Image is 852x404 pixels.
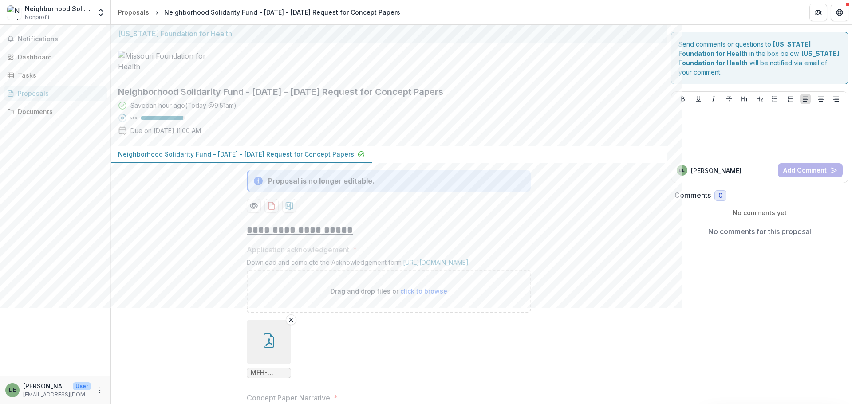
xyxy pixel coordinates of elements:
[739,94,749,104] button: Heading 1
[831,4,848,21] button: Get Help
[73,382,91,390] p: User
[331,286,447,296] p: Drag and drop files or
[247,199,261,213] button: Preview 90998f74-791e-4262-a659-bca5d6fc2794-0.pdf
[4,32,107,46] button: Notifications
[403,259,469,266] a: [URL][DOMAIN_NAME]
[23,381,69,391] p: [PERSON_NAME]
[671,32,849,84] div: Send comments or questions to in the box below. will be notified via email of your comment.
[674,191,711,200] h2: Comments
[18,107,100,116] div: Documents
[18,89,100,98] div: Proposals
[118,149,354,159] p: Neighborhood Solidarity Fund - [DATE] - [DATE] Request for Concept Papers
[4,104,107,119] a: Documents
[800,94,811,104] button: Align Left
[268,176,375,186] div: Proposal is no longer editable.
[247,392,330,403] p: Concept Paper Narrative
[118,8,149,17] div: Proposals
[18,52,100,62] div: Dashboard
[18,35,103,43] span: Notifications
[130,126,201,135] p: Due on [DATE] 11:00 AM
[247,244,349,255] p: Application acknowledgement
[25,13,50,21] span: Nonprofit
[251,369,287,377] span: MFH-Grant-Acknowledgement.pdf
[23,391,91,399] p: [EMAIL_ADDRESS][DOMAIN_NAME]
[18,71,100,80] div: Tasks
[7,5,21,20] img: Neighborhood Solidarity Fund
[4,68,107,82] a: Tasks
[9,387,16,393] div: Dara Eskridge
[95,385,105,396] button: More
[4,86,107,101] a: Proposals
[708,94,719,104] button: Italicize
[785,94,796,104] button: Ordered List
[724,94,734,104] button: Strike
[264,199,279,213] button: download-proposal
[286,314,296,325] button: Remove File
[679,168,685,173] div: Dara Eskridge
[118,51,207,72] img: Missouri Foundation for Health
[809,4,827,21] button: Partners
[831,94,841,104] button: Align Right
[769,94,780,104] button: Bullet List
[114,6,404,19] nav: breadcrumb
[282,199,296,213] button: download-proposal
[130,115,137,121] p: 95 %
[693,94,704,104] button: Underline
[247,320,291,378] div: Remove FileMFH-Grant-Acknowledgement.pdf
[678,94,688,104] button: Bold
[4,50,107,64] a: Dashboard
[164,8,400,17] div: Neighborhood Solidarity Fund - [DATE] - [DATE] Request for Concept Papers
[754,94,765,104] button: Heading 2
[95,4,107,21] button: Open entity switcher
[691,166,742,175] p: [PERSON_NAME]
[816,94,826,104] button: Align Center
[718,192,722,200] span: 0
[674,208,845,217] p: No comments yet
[400,287,447,295] span: click to browse
[708,226,811,237] p: No comments for this proposal
[778,163,843,177] button: Add Comment
[130,101,237,110] div: Saved an hour ago ( Today @ 9:51am )
[114,6,153,19] a: Proposals
[118,86,646,97] h2: Neighborhood Solidarity Fund - [DATE] - [DATE] Request for Concept Papers
[25,4,91,13] div: Neighborhood Solidarity Fund
[118,28,660,39] div: [US_STATE] Foundation for Health
[247,259,531,270] div: Download and complete the Acknowledgement form:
